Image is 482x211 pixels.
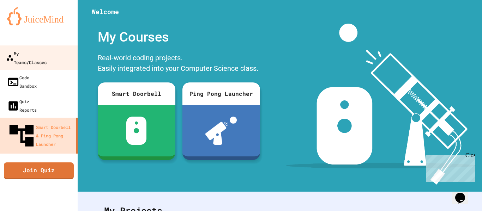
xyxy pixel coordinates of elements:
div: My Teams/Classes [6,49,47,66]
a: Join Quiz [4,162,74,179]
div: Ping Pong Launcher [182,82,260,105]
div: Quiz Reports [7,97,37,114]
iframe: chat widget [423,152,475,182]
img: logo-orange.svg [7,7,71,25]
img: banner-image-my-projects.png [286,24,475,185]
div: Smart Doorbell & Ping Pong Launcher [7,121,73,150]
img: sdb-white.svg [126,117,146,145]
div: Real-world coding projects. Easily integrated into your Computer Science class. [94,51,264,77]
div: Code Sandbox [7,73,37,90]
div: Smart Doorbell [98,82,175,105]
img: ppl-with-ball.png [205,117,237,145]
div: Chat with us now!Close [3,3,49,45]
div: My Courses [94,24,264,51]
iframe: chat widget [452,183,475,204]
